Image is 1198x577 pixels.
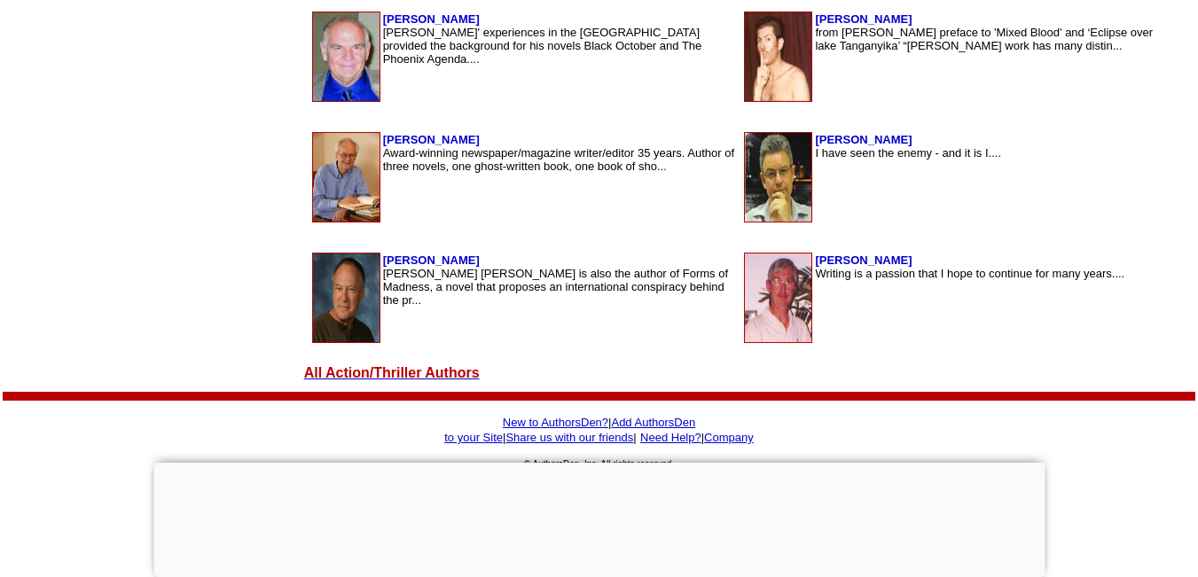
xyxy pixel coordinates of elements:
[503,431,505,444] font: |
[815,267,1124,280] font: Writing is a passion that I hope to continue for many years....
[383,267,728,307] font: [PERSON_NAME] [PERSON_NAME] is also the author of Forms of Madness, a novel that proposes an inte...
[383,146,734,173] font: Award-winning newspaper/magazine writer/editor 35 years. Author of three novels, one ghost-writte...
[383,253,480,267] a: [PERSON_NAME]
[524,459,674,469] font: © AuthorsDen, Inc. All rights reserved.
[745,133,811,222] img: 161.jpg
[383,12,480,26] a: [PERSON_NAME]
[815,146,1001,160] font: I have seen the enemy - and it is I....
[304,365,480,380] font: All Action/Thriller Authors
[815,133,912,146] a: [PERSON_NAME]
[383,26,702,66] font: [PERSON_NAME]' experiences in the [GEOGRAPHIC_DATA] provided the background for his novels Black ...
[444,414,695,444] a: Add AuthorsDento your Site
[503,416,612,429] font: |
[701,431,754,444] font: |
[640,431,701,444] a: Need Help?
[633,431,636,444] font: |
[313,133,380,222] img: 189794.jpg
[745,253,811,342] img: 1247.jpg
[304,363,480,381] a: All Action/Thriller Authors
[313,253,380,342] img: 94610.jpg
[153,463,1045,573] iframe: Advertisement
[815,253,912,267] a: [PERSON_NAME]
[503,416,608,429] a: New to AuthorsDen?
[815,12,912,26] a: [PERSON_NAME]
[383,133,480,146] a: [PERSON_NAME]
[505,429,633,444] a: Share us with our friends
[745,12,811,101] img: 40657.jpg
[704,431,754,444] a: Company
[505,431,633,444] font: Share us with our friends
[815,26,1153,52] font: from [PERSON_NAME] preface to 'Mixed Blood' and ‘Eclipse over lake Tanganyika’ “[PERSON_NAME] wor...
[313,12,380,101] img: 90214.jpg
